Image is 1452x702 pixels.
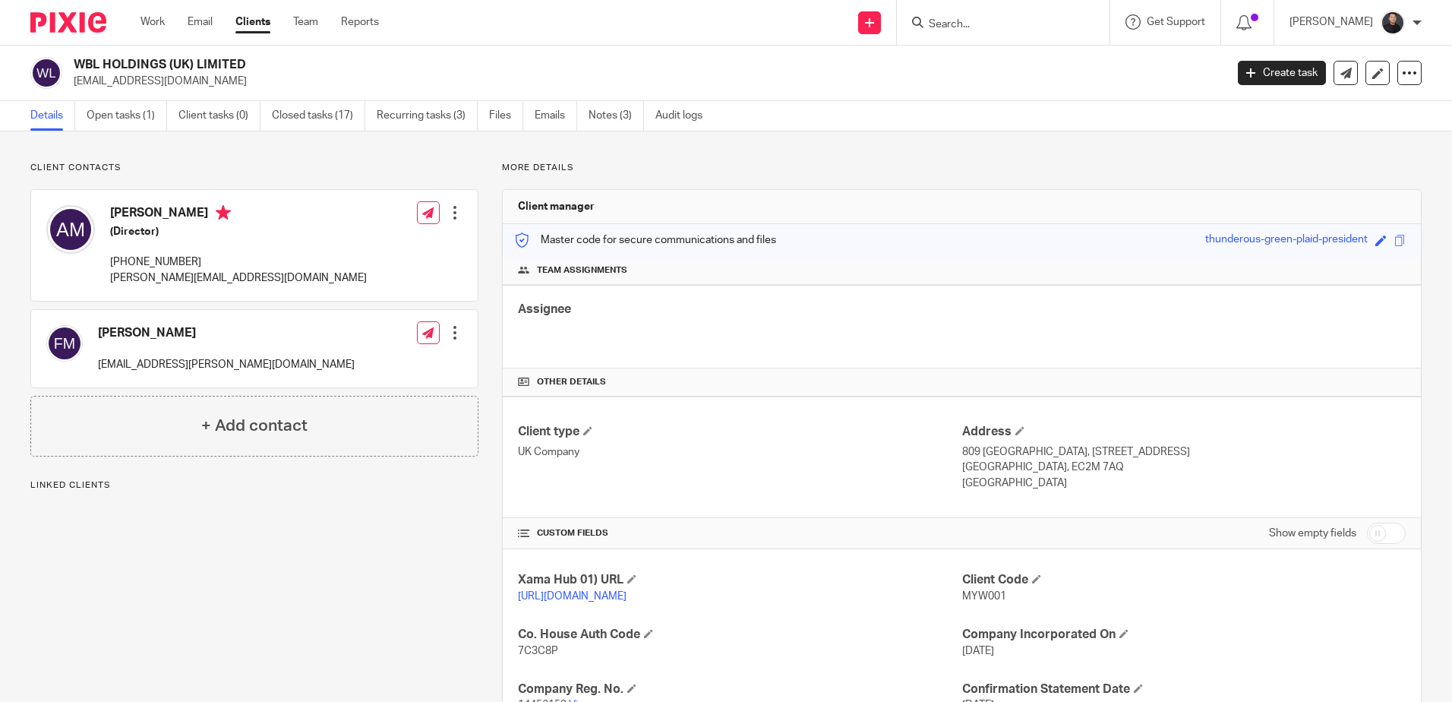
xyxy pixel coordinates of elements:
[962,627,1406,643] h4: Company Incorporated On
[46,325,83,362] img: svg%3E
[627,574,636,583] span: Edit Xama Hub 01) URL
[962,460,1406,475] p: [GEOGRAPHIC_DATA], EC2M 7AQ
[962,476,1406,491] p: [GEOGRAPHIC_DATA]
[341,14,379,30] a: Reports
[583,426,592,435] span: Change Client type
[216,205,231,220] i: Primary
[518,199,595,214] h3: Client manager
[1134,684,1143,693] span: Edit Confirmation Statement Date
[514,232,776,248] p: Master code for secure communications and files
[201,414,308,438] h4: + Add contact
[1365,61,1390,85] a: Edit client
[518,591,627,602] a: [URL][DOMAIN_NAME]
[1119,629,1128,638] span: Edit Company Incorporated On
[30,12,106,33] img: Pixie
[272,101,365,131] a: Closed tasks (17)
[110,224,367,239] h5: (Director)
[1015,426,1024,435] span: Edit Address
[502,162,1422,174] p: More details
[110,255,367,270] p: [PHONE_NUMBER]
[87,101,167,131] a: Open tasks (1)
[962,646,994,656] span: [DATE]
[518,527,961,539] h4: CUSTOM FIELDS
[74,74,1215,89] p: [EMAIL_ADDRESS][DOMAIN_NAME]
[98,325,355,341] h4: [PERSON_NAME]
[518,444,961,460] p: UK Company
[962,424,1406,440] h4: Address
[518,681,961,697] h4: Company Reg. No.
[30,57,62,89] img: svg%3E
[962,591,1006,602] span: MYW001
[489,101,523,131] a: Files
[1147,17,1205,27] span: Get Support
[30,479,478,492] p: Linked clients
[110,205,367,224] h4: [PERSON_NAME]
[1205,232,1368,249] div: thunderous-green-plaid-president
[962,572,1406,588] h4: Client Code
[74,57,986,73] h2: WBL HOLDINGS (UK) LIMITED
[30,162,478,174] p: Client contacts
[627,684,636,693] span: Edit Company Reg. No.
[110,270,367,286] p: [PERSON_NAME][EMAIL_ADDRESS][DOMAIN_NAME]
[518,646,558,656] span: 7C3C8P
[1032,574,1041,583] span: Edit Client Code
[962,681,1406,697] h4: Confirmation Statement Date
[962,444,1406,460] p: 809 [GEOGRAPHIC_DATA], [STREET_ADDRESS]
[293,14,318,30] a: Team
[518,572,961,588] h4: Xama Hub 01) URL
[98,357,355,372] p: [EMAIL_ADDRESS][PERSON_NAME][DOMAIN_NAME]
[537,264,627,277] span: Team assignments
[178,101,260,131] a: Client tasks (0)
[655,101,714,131] a: Audit logs
[140,14,165,30] a: Work
[377,101,478,131] a: Recurring tasks (3)
[518,303,571,315] span: Assignee
[518,627,961,643] h4: Co. House Auth Code
[1289,14,1373,30] p: [PERSON_NAME]
[1381,11,1405,35] img: My%20Photo.jpg
[30,101,75,131] a: Details
[518,424,961,440] h4: Client type
[644,629,653,638] span: Edit Co. House Auth Code
[1334,61,1358,85] a: Send new email
[1269,526,1356,541] label: Show empty fields
[589,101,644,131] a: Notes (3)
[188,14,213,30] a: Email
[537,376,606,388] span: Other details
[1394,235,1406,246] span: Copy to clipboard
[235,14,270,30] a: Clients
[535,101,577,131] a: Emails
[1238,61,1326,85] a: Create task
[46,205,95,254] img: svg%3E
[927,18,1064,32] input: Search
[1375,235,1387,246] span: Edit code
